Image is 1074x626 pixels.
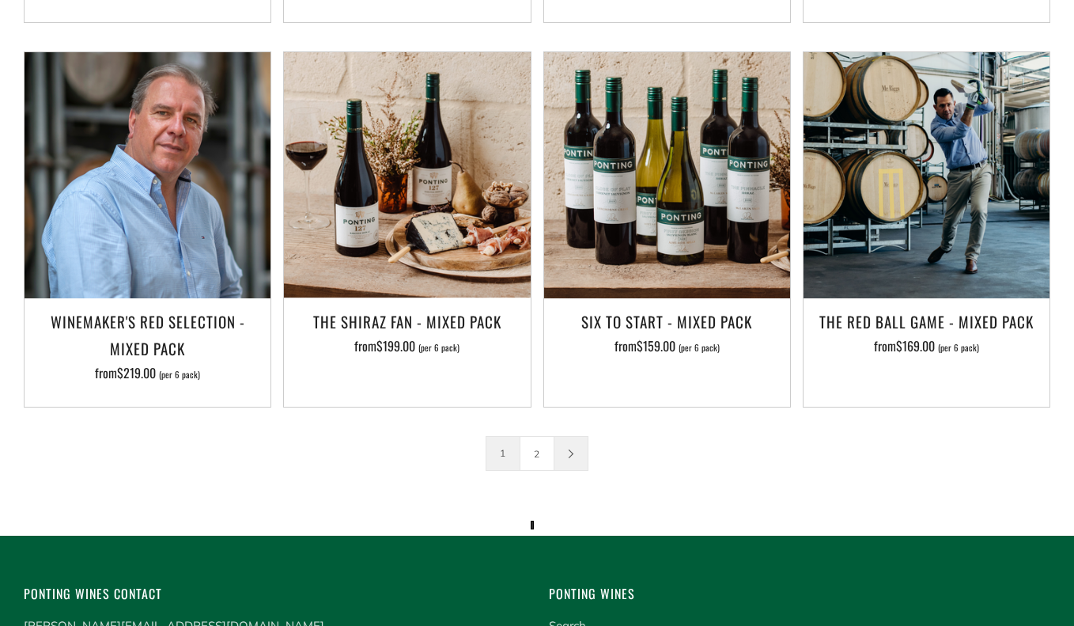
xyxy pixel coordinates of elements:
[292,308,522,335] h3: The Shiraz Fan - Mixed Pack
[284,308,530,387] a: The Shiraz Fan - Mixed Pack from$199.00 (per 6 pack)
[938,343,979,352] span: (per 6 pack)
[32,308,263,362] h3: Winemaker's Red Selection - Mixed Pack
[376,336,415,355] span: $199.00
[615,336,720,355] span: from
[25,308,270,387] a: Winemaker's Red Selection - Mixed Pack from$219.00 (per 6 pack)
[159,370,200,379] span: (per 6 pack)
[531,521,543,529] img: loading bar
[549,583,1050,605] h4: Ponting Wines
[552,308,782,335] h3: Six To Start - Mixed Pack
[520,437,554,470] a: 2
[679,343,720,352] span: (per 6 pack)
[354,336,459,355] span: from
[117,363,156,382] span: $219.00
[874,336,979,355] span: from
[95,363,200,382] span: from
[418,343,459,352] span: (per 6 pack)
[24,583,525,605] h4: Ponting Wines Contact
[544,308,790,387] a: Six To Start - Mixed Pack from$159.00 (per 6 pack)
[486,436,520,471] span: 1
[896,336,935,355] span: $169.00
[811,308,1042,335] h3: The Red Ball Game - Mixed Pack
[637,336,675,355] span: $159.00
[804,308,1049,387] a: The Red Ball Game - Mixed Pack from$169.00 (per 6 pack)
